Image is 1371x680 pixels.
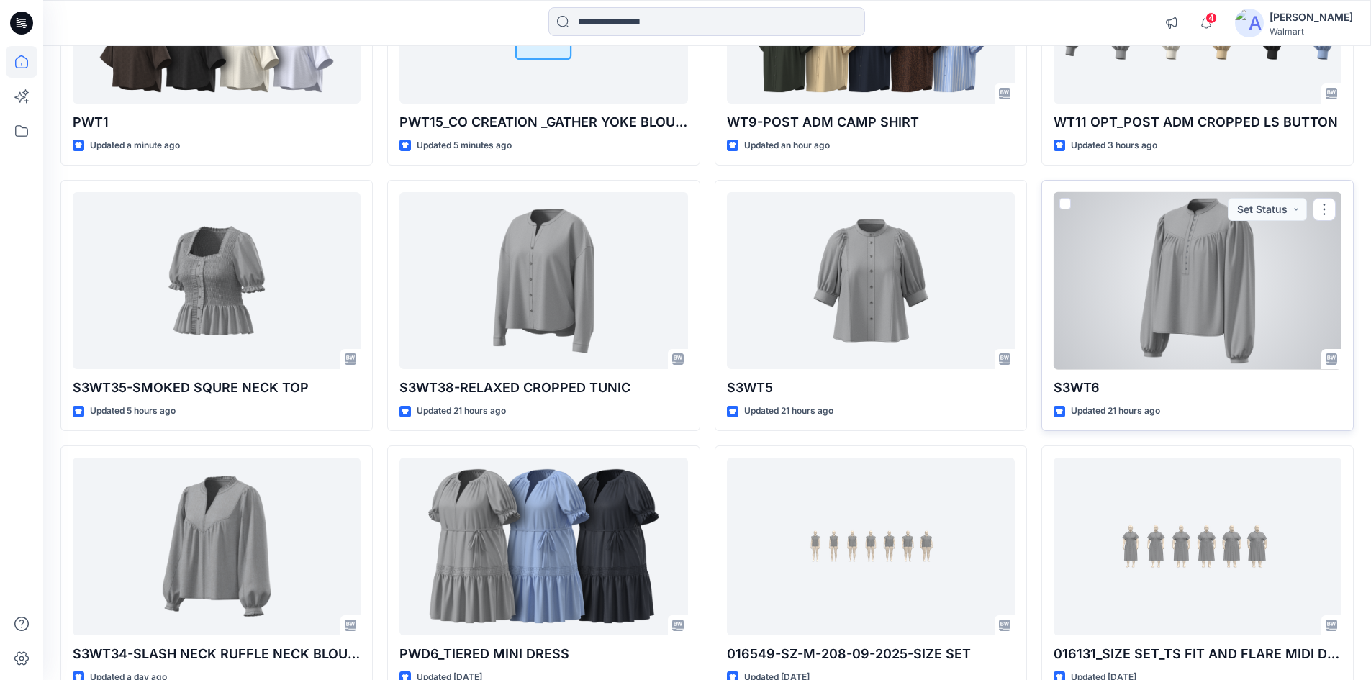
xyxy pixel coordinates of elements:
[1235,9,1264,37] img: avatar
[1071,404,1160,419] p: Updated 21 hours ago
[727,112,1015,132] p: WT9-POST ADM CAMP SHIRT
[1270,26,1353,37] div: Walmart
[1054,378,1341,398] p: S3WT6
[399,378,687,398] p: S3WT38-RELAXED CROPPED TUNIC
[90,138,180,153] p: Updated a minute ago
[1054,192,1341,370] a: S3WT6
[727,378,1015,398] p: S3WT5
[399,112,687,132] p: PWT15_CO CREATION _GATHER YOKE BLOUSE ( [DATE])
[1054,458,1341,635] a: 016131_SIZE SET_TS FIT AND FLARE MIDI DRESS
[399,192,687,370] a: S3WT38-RELAXED CROPPED TUNIC
[1054,112,1341,132] p: WT11 OPT_POST ADM CROPPED LS BUTTON
[90,404,176,419] p: Updated 5 hours ago
[73,112,361,132] p: PWT1
[417,404,506,419] p: Updated 21 hours ago
[1270,9,1353,26] div: [PERSON_NAME]
[399,644,687,664] p: PWD6_TIERED MINI DRESS
[73,378,361,398] p: S3WT35-SMOKED SQURE NECK TOP
[727,458,1015,635] a: 016549-SZ-M-208-09-2025-SIZE SET
[1205,12,1217,24] span: 4
[73,644,361,664] p: S3WT34-SLASH NECK RUFFLE NECK BLOUSE
[1071,138,1157,153] p: Updated 3 hours ago
[73,192,361,370] a: S3WT35-SMOKED SQURE NECK TOP
[399,458,687,635] a: PWD6_TIERED MINI DRESS
[417,138,512,153] p: Updated 5 minutes ago
[744,404,833,419] p: Updated 21 hours ago
[1054,644,1341,664] p: 016131_SIZE SET_TS FIT AND FLARE MIDI DRESS
[73,458,361,635] a: S3WT34-SLASH NECK RUFFLE NECK BLOUSE
[727,192,1015,370] a: S3WT5
[727,644,1015,664] p: 016549-SZ-M-208-09-2025-SIZE SET
[744,138,830,153] p: Updated an hour ago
